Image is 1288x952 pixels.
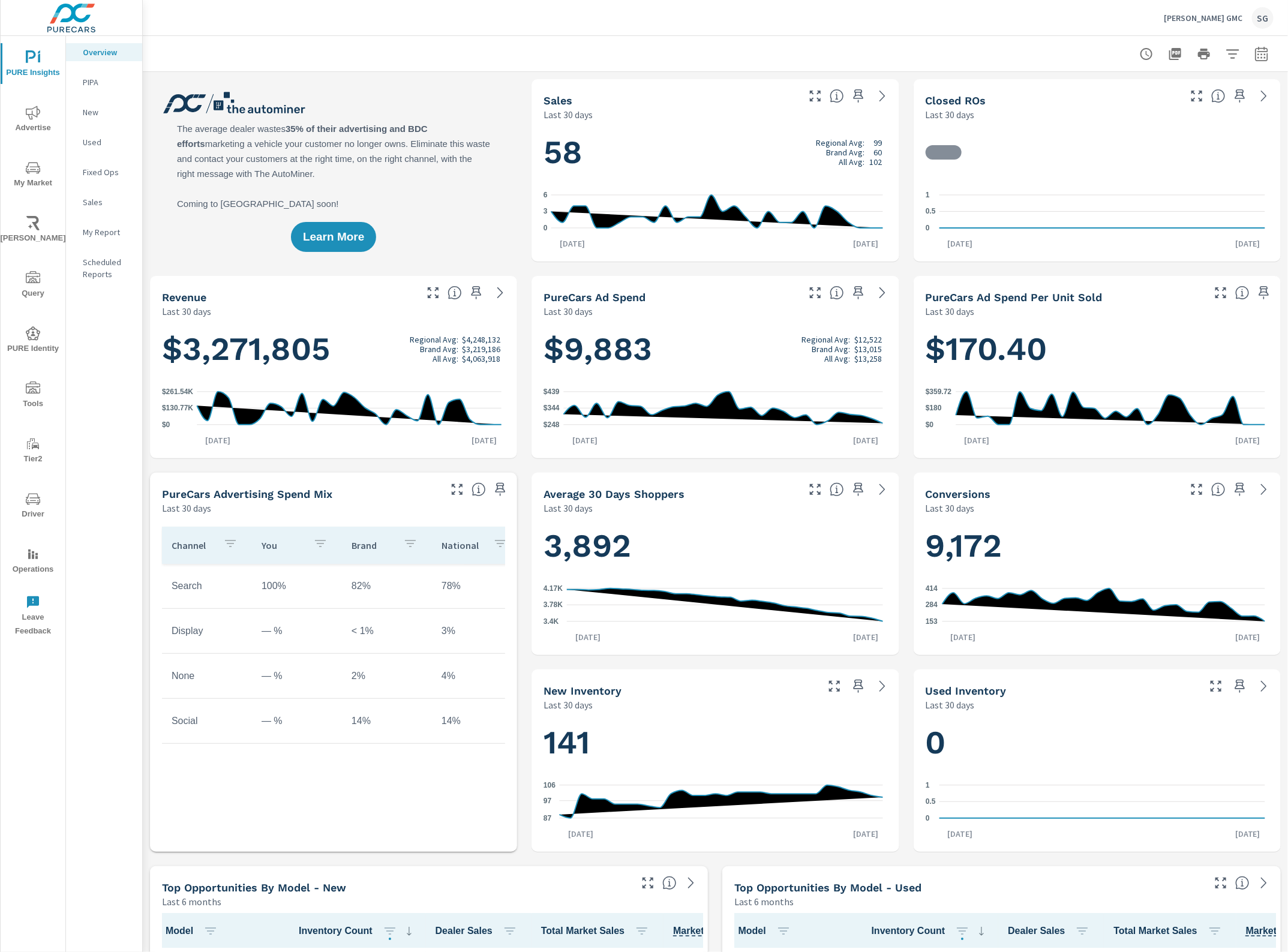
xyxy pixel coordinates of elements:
h1: $170.40 [926,329,1269,370]
a: See more details in report [1254,677,1274,696]
div: Fixed Ops [66,163,142,181]
div: Sales [66,193,142,211]
span: A rolling 30 day total of daily Shoppers on the dealership website, averaged over the selected da... [830,482,844,497]
td: — % [252,616,342,646]
a: See more details in report [873,86,892,106]
a: See more details in report [1254,86,1274,106]
button: Make Fullscreen [448,480,467,499]
td: Search [162,571,252,601]
p: [DATE] [197,434,239,446]
td: 14% [342,706,432,736]
text: 6 [544,191,548,199]
text: 3.4K [544,617,559,626]
span: Dealer Sales [436,924,522,938]
a: See more details in report [681,873,701,893]
p: Last 6 months [734,894,794,909]
p: [DATE] [942,631,984,643]
p: 102 [870,157,882,167]
span: Total cost of media for all PureCars channels for the selected dealership group over the selected... [830,286,844,300]
p: [DATE] [1227,631,1269,643]
text: $344 [544,404,560,412]
td: None [162,661,252,691]
span: Average cost of advertising per each vehicle sold at the dealer over the selected date range. The... [1235,286,1250,300]
text: $439 [544,388,560,396]
p: Last 30 days [162,304,211,319]
h5: Conversions [926,488,991,500]
button: Make Fullscreen [424,283,443,302]
td: 4% [432,661,522,691]
text: 3.78K [544,600,563,609]
text: 0.5 [926,798,936,806]
p: [DATE] [560,828,602,840]
td: Display [162,616,252,646]
span: Tier2 [4,437,62,466]
h5: Sales [544,94,572,107]
button: Make Fullscreen [806,480,825,499]
span: [PERSON_NAME] [4,216,62,245]
span: Save this to your personalized report [1230,480,1250,499]
p: [DATE] [1227,828,1269,840]
text: $359.72 [926,388,952,396]
p: National [442,539,484,551]
h1: 58 [544,132,887,173]
a: See more details in report [873,283,892,302]
text: 0 [926,224,930,232]
text: 0.5 [926,208,936,216]
h5: Used Inventory [926,684,1007,697]
p: 99 [874,138,882,148]
span: Save this to your personalized report [849,86,868,106]
h1: $3,271,805 [162,329,505,370]
p: Regional Avg: [816,138,865,148]
span: Save this to your personalized report [849,283,868,302]
button: Select Date Range [1250,42,1274,66]
div: PIPA [66,73,142,91]
a: See more details in report [873,677,892,696]
h5: New Inventory [544,684,622,697]
text: 0 [544,224,548,232]
p: $13,258 [855,354,882,364]
p: [DATE] [567,631,609,643]
td: 2% [342,661,432,691]
span: Number of Repair Orders Closed by the selected dealership group over the selected time range. [So... [1211,89,1226,103]
p: [DATE] [1227,434,1269,446]
h5: Top Opportunities by Model - New [162,881,346,894]
p: [DATE] [1227,238,1269,250]
span: Number of vehicles sold by the dealership over the selected date range. [Source: This data is sou... [830,89,844,103]
td: 82% [342,571,432,601]
span: Advertise [4,106,62,135]
span: Model [166,924,223,938]
td: < 1% [342,616,432,646]
text: $261.54K [162,388,193,396]
p: [DATE] [845,828,887,840]
text: $130.77K [162,404,193,413]
span: Inventory Count [871,924,989,938]
p: [DATE] [564,434,606,446]
p: Last 30 days [544,107,593,122]
p: All Avg: [824,354,850,364]
text: 414 [926,584,938,593]
p: $12,522 [855,335,882,344]
span: Total Market Sales [1113,924,1226,938]
h1: 9,172 [926,525,1269,566]
button: Make Fullscreen [1187,480,1206,499]
p: $13,015 [855,344,882,354]
button: Learn More [291,222,376,252]
span: Tools [4,382,62,411]
div: Used [66,133,142,151]
a: See more details in report [1254,873,1274,893]
button: Apply Filters [1221,42,1245,66]
button: Make Fullscreen [806,283,825,302]
text: $0 [926,421,934,429]
span: Save this to your personalized report [491,480,510,499]
a: See more details in report [1254,480,1274,499]
text: $0 [162,421,170,429]
h5: PureCars Advertising Spend Mix [162,488,332,500]
td: Social [162,706,252,736]
text: 3 [544,208,548,216]
p: [DATE] [845,434,887,446]
span: Query [4,271,62,301]
div: My Report [66,223,142,241]
p: All Avg: [839,157,865,167]
span: Save this to your personalized report [849,677,868,696]
span: My Market [4,161,62,190]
